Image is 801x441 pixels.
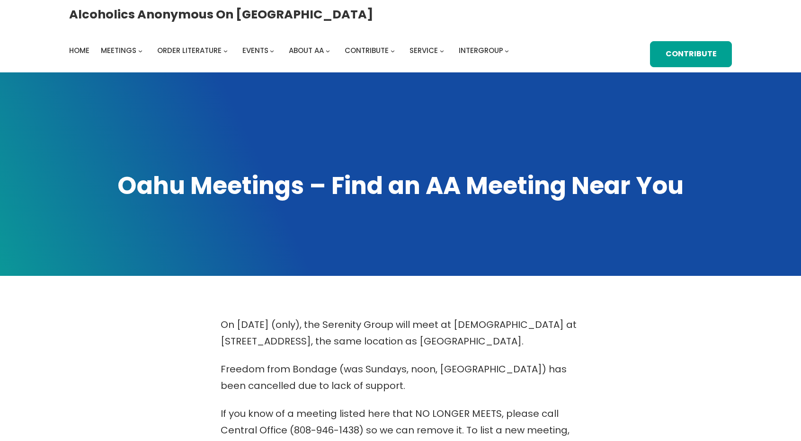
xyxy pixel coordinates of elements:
span: Home [69,45,89,55]
button: Meetings submenu [138,49,142,53]
a: Alcoholics Anonymous on [GEOGRAPHIC_DATA] [69,3,373,25]
a: Contribute [345,44,389,57]
a: Intergroup [459,44,503,57]
p: On [DATE] (only), the Serenity Group will meet at [DEMOGRAPHIC_DATA] at [STREET_ADDRESS], the sam... [221,317,580,350]
h1: Oahu Meetings – Find an AA Meeting Near You [69,169,732,202]
span: Order Literature [157,45,222,55]
nav: Intergroup [69,44,512,57]
a: Events [242,44,268,57]
span: Contribute [345,45,389,55]
button: Contribute submenu [391,49,395,53]
span: Intergroup [459,45,503,55]
button: Events submenu [270,49,274,53]
a: Home [69,44,89,57]
a: Contribute [650,41,732,67]
p: Freedom from Bondage (was Sundays, noon, [GEOGRAPHIC_DATA]) has been cancelled due to lack of sup... [221,361,580,394]
button: About AA submenu [326,49,330,53]
span: Meetings [101,45,136,55]
a: Meetings [101,44,136,57]
button: Order Literature submenu [223,49,228,53]
button: Service submenu [440,49,444,53]
span: About AA [289,45,324,55]
a: About AA [289,44,324,57]
a: Service [409,44,438,57]
button: Intergroup submenu [505,49,509,53]
span: Events [242,45,268,55]
span: Service [409,45,438,55]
